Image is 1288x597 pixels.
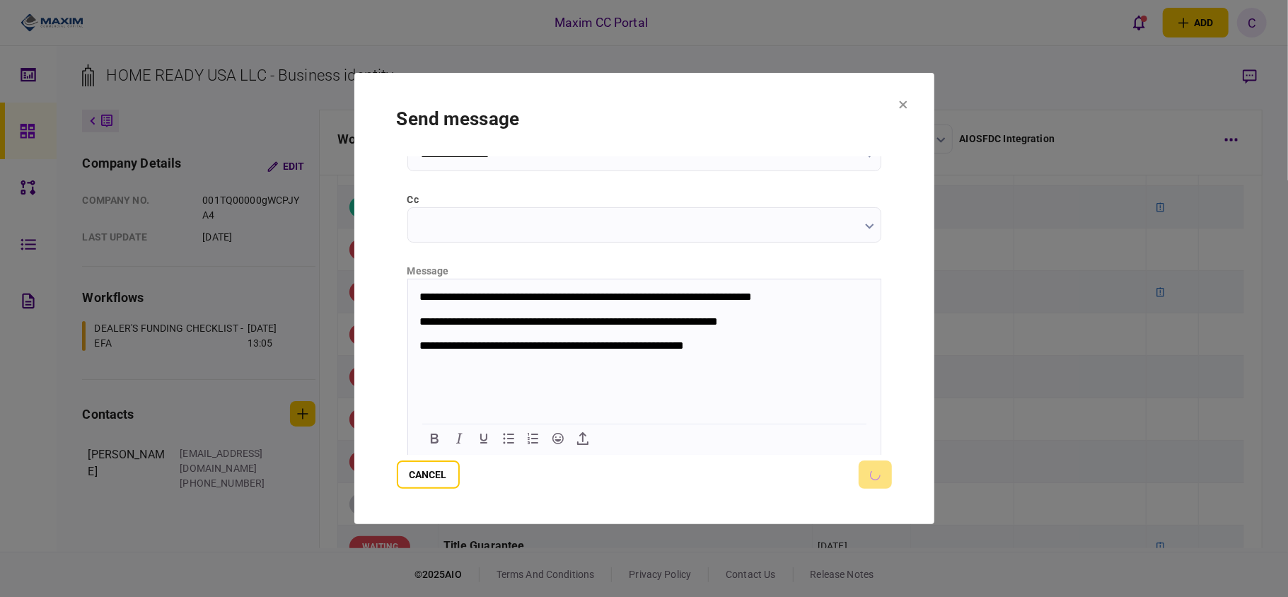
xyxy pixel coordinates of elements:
[397,108,892,129] h1: send message
[408,279,881,421] iframe: Rich Text Area
[397,460,460,489] button: Cancel
[407,192,881,207] label: cc
[422,429,446,448] button: Bold
[447,429,471,448] button: Italic
[497,429,521,448] button: Bullet list
[407,207,881,243] input: cc
[546,429,570,448] button: Emojis
[472,429,496,448] button: Underline
[407,264,881,279] div: message
[521,429,545,448] button: Numbered list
